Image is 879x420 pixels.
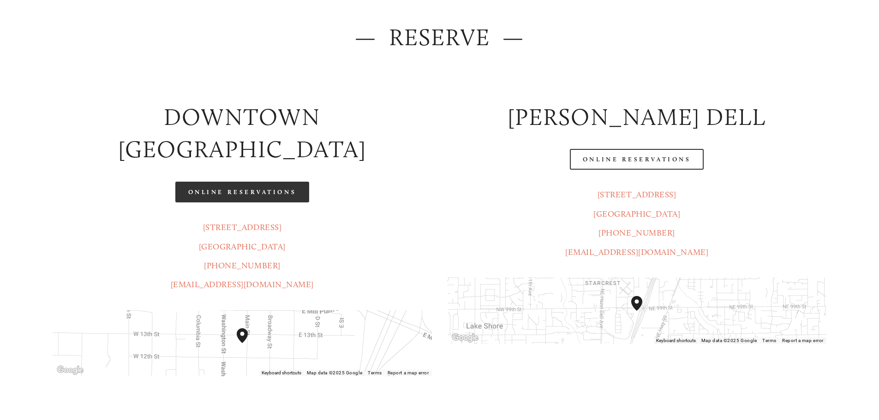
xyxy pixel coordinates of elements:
img: Google [55,364,85,376]
a: [GEOGRAPHIC_DATA] [593,209,680,219]
a: [EMAIL_ADDRESS][DOMAIN_NAME] [171,279,314,290]
span: Map data ©2025 Google [701,338,757,343]
a: [PHONE_NUMBER] [598,228,675,238]
a: Report a map error [782,338,824,343]
a: Open this area in Google Maps (opens a new window) [450,332,480,344]
a: Terms [762,338,777,343]
button: Keyboard shortcuts [262,370,301,376]
a: [EMAIL_ADDRESS][DOMAIN_NAME] [565,247,708,257]
a: Online Reservations [570,149,704,170]
a: Report a map error [388,370,429,375]
button: Keyboard shortcuts [656,337,696,344]
a: [STREET_ADDRESS] [598,189,676,200]
h2: Downtown [GEOGRAPHIC_DATA] [53,101,431,166]
a: [GEOGRAPHIC_DATA] [199,242,286,252]
a: Open this area in Google Maps (opens a new window) [55,364,85,376]
a: [STREET_ADDRESS] [203,222,282,232]
div: Amaro's Table 1220 Main Street vancouver, United States [237,328,259,358]
a: Terms [368,370,382,375]
img: Google [450,332,480,344]
h2: [PERSON_NAME] DELL [448,101,826,134]
a: [PHONE_NUMBER] [204,260,281,271]
span: Map data ©2025 Google [307,370,362,375]
div: Amaro's Table 816 Northeast 98th Circle Vancouver, WA, 98665, United States [631,296,653,325]
a: Online Reservations [175,182,309,202]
